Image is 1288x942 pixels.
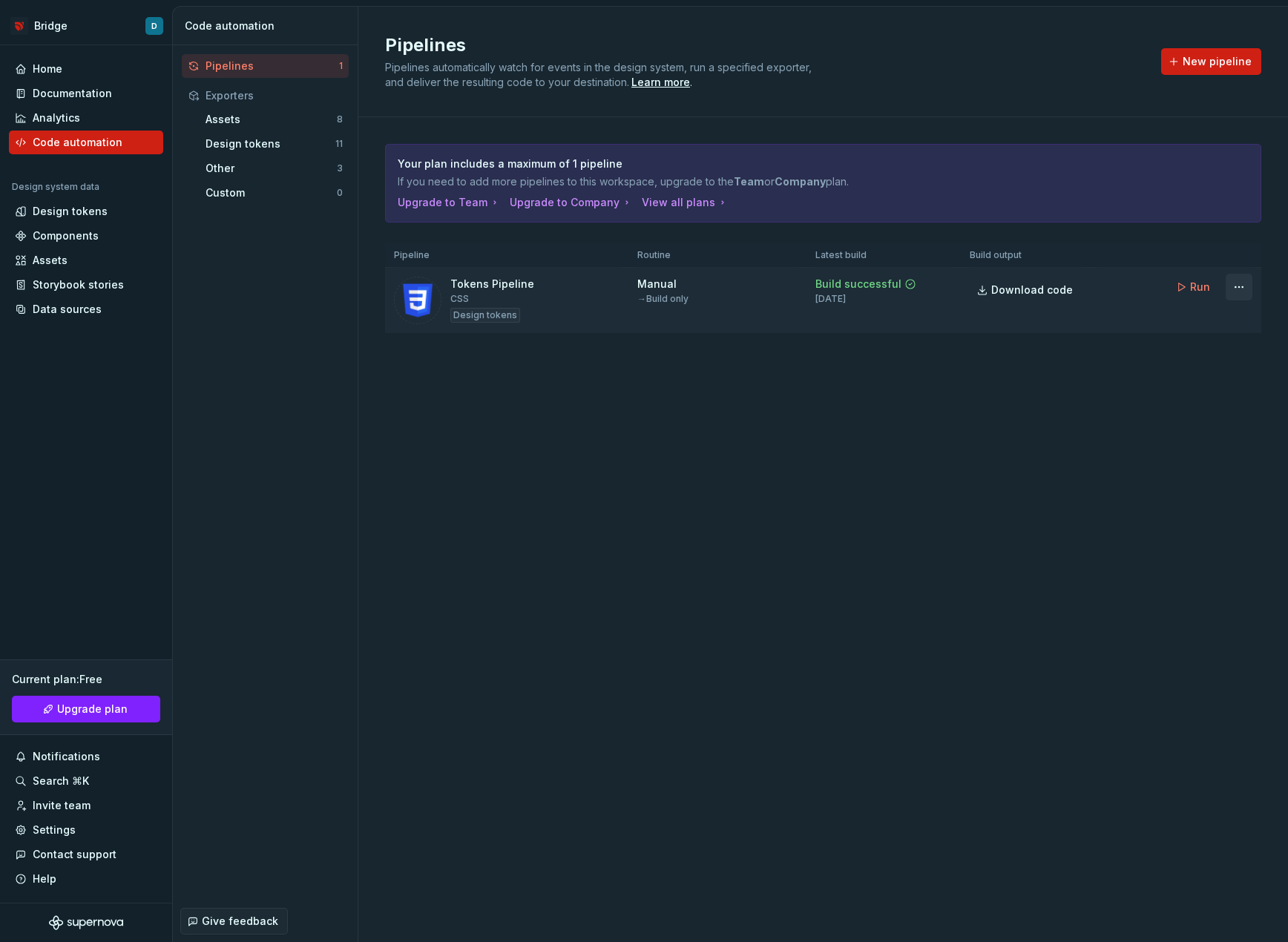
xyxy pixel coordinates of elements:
a: Design tokens [9,200,163,223]
a: Upgrade plan [12,696,160,722]
p: If you need to add more pipelines to this workspace, upgrade to the or plan. [398,174,1145,189]
button: Search ⌘K [9,769,163,793]
div: Assets [206,112,337,127]
span: Run [1190,280,1210,294]
div: Bridge [34,19,68,33]
div: Design tokens [206,136,335,151]
a: Assets [9,248,163,272]
a: Download code [970,277,1082,303]
th: Latest build [806,243,961,268]
div: Analytics [33,111,80,125]
a: Home [9,57,163,81]
div: Components [33,228,99,243]
div: Data sources [33,302,102,317]
a: Learn more [631,75,690,90]
div: Search ⌘K [33,774,89,788]
div: Code automation [185,19,352,33]
div: Manual [637,277,677,292]
button: Pipelines1 [182,54,349,78]
div: CSS [450,293,469,305]
span: Pipelines automatically watch for events in the design system, run a specified exporter, and deli... [385,61,815,88]
a: Invite team [9,794,163,817]
div: Exporters [206,88,343,103]
div: Custom [206,185,337,200]
div: Design tokens [33,204,108,219]
button: Custom0 [200,181,349,205]
div: Other [206,161,337,176]
strong: Company [775,175,826,188]
div: Home [33,62,62,76]
div: 1 [339,60,343,72]
span: Download code [991,283,1073,297]
th: Pipeline [385,243,628,268]
a: Analytics [9,106,163,130]
div: Code automation [33,135,122,150]
div: 3 [337,162,343,174]
span: Upgrade plan [57,702,128,717]
button: Other3 [200,157,349,180]
button: View all plans [642,195,729,210]
div: Contact support [33,847,116,862]
th: Build output [961,243,1091,268]
div: Design system data [12,181,99,193]
button: Upgrade to Company [510,195,633,210]
button: Notifications [9,745,163,768]
div: Assets [33,253,68,268]
span: Give feedback [202,914,278,929]
a: Documentation [9,82,163,105]
span: New pipeline [1183,54,1252,69]
div: 11 [335,138,343,150]
img: 3f850d6b-8361-4b34-8a82-b945b4d8a89b.png [10,17,28,35]
div: 8 [337,113,343,125]
div: [DATE] [815,293,846,305]
div: Notifications [33,749,100,764]
div: Help [33,872,56,886]
div: Storybook stories [33,277,124,292]
button: Run [1169,274,1220,300]
th: Routine [628,243,806,268]
div: Build successful [815,277,901,292]
button: Give feedback [180,908,288,935]
div: Settings [33,823,76,837]
button: Assets8 [200,108,349,131]
button: Contact support [9,843,163,866]
a: Code automation [9,131,163,154]
div: → Build only [637,293,689,305]
a: Data sources [9,297,163,321]
button: Help [9,867,163,891]
div: Current plan : Free [12,672,160,687]
div: Documentation [33,86,112,101]
div: Design tokens [450,308,520,323]
div: 0 [337,187,343,199]
button: Upgrade to Team [398,195,501,210]
button: Design tokens11 [200,132,349,156]
a: Settings [9,818,163,842]
span: . [629,77,692,88]
svg: Supernova Logo [49,915,123,930]
div: Invite team [33,798,91,813]
strong: Team [734,175,764,188]
a: Components [9,224,163,248]
div: Pipelines [206,59,339,73]
div: D [151,20,157,32]
p: Your plan includes a maximum of 1 pipeline [398,157,1145,171]
a: Storybook stories [9,273,163,297]
button: New pipeline [1161,48,1261,75]
h2: Pipelines [385,33,1143,57]
div: Tokens Pipeline [450,277,534,292]
button: BridgeD [3,10,169,42]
